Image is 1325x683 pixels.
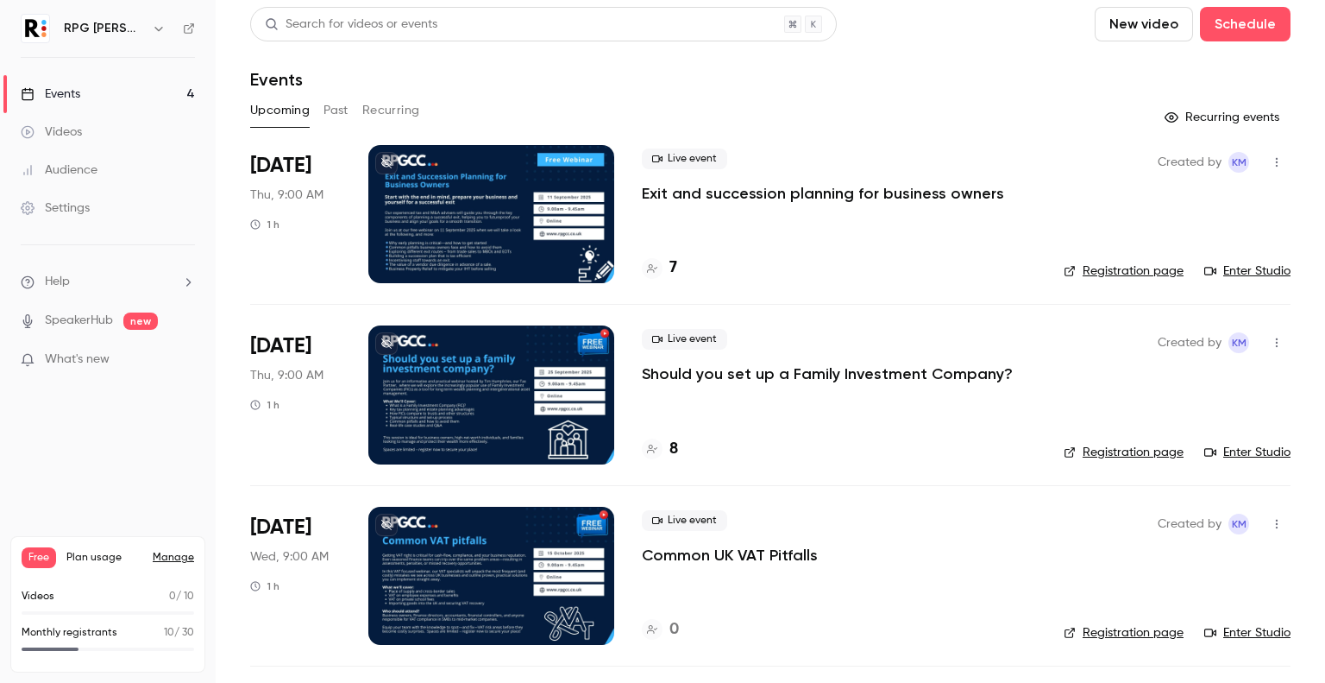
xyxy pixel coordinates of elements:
[669,256,677,280] h4: 7
[21,123,82,141] div: Videos
[250,507,341,645] div: Oct 15 Wed, 9:00 AM (Europe/London)
[164,625,194,641] p: / 30
[250,514,311,541] span: [DATE]
[642,510,727,531] span: Live event
[250,332,311,360] span: [DATE]
[1204,262,1290,280] a: Enter Studio
[1157,104,1290,131] button: Recurring events
[642,438,678,461] a: 8
[1232,152,1247,173] span: KM
[45,351,110,369] span: What's new
[323,97,349,124] button: Past
[250,398,279,412] div: 1 h
[642,545,818,566] a: Common UK VAT Pitfalls
[1232,332,1247,353] span: KM
[22,625,117,641] p: Monthly registrants
[21,85,80,103] div: Events
[1158,332,1221,353] span: Created by
[642,329,727,350] span: Live event
[169,589,194,604] p: / 10
[250,218,279,231] div: 1 h
[169,591,176,602] span: 0
[250,69,303,90] h1: Events
[1064,444,1184,461] a: Registration page
[66,551,142,565] span: Plan usage
[1228,514,1249,534] span: Kay Merryman
[1095,7,1193,41] button: New video
[642,618,679,642] a: 0
[642,364,1013,384] a: Should you set up a Family Investment Company?
[642,256,677,280] a: 7
[1232,514,1247,534] span: KM
[1158,152,1221,173] span: Created by
[1228,332,1249,353] span: Kay Merryman
[1204,444,1290,461] a: Enter Studio
[45,273,70,291] span: Help
[265,16,437,34] div: Search for videos or events
[22,15,49,42] img: RPG Crouch Chapman LLP
[22,589,54,604] p: Videos
[22,547,56,568] span: Free
[1228,152,1249,173] span: Kay Merryman
[45,312,113,330] a: SpeakerHub
[1204,624,1290,642] a: Enter Studio
[250,152,311,180] span: [DATE]
[1158,514,1221,534] span: Created by
[250,579,279,593] div: 1 h
[153,551,194,565] a: Manage
[164,628,174,638] span: 10
[250,367,323,384] span: Thu, 9:00 AM
[64,20,145,37] h6: RPG [PERSON_NAME] [PERSON_NAME] LLP
[1064,262,1184,280] a: Registration page
[362,97,420,124] button: Recurring
[250,97,310,124] button: Upcoming
[21,273,195,291] li: help-dropdown-opener
[1064,624,1184,642] a: Registration page
[1200,7,1290,41] button: Schedule
[21,161,97,179] div: Audience
[250,548,329,566] span: Wed, 9:00 AM
[250,145,341,283] div: Sep 11 Thu, 9:00 AM (Europe/London)
[642,183,1004,204] a: Exit and succession planning for business owners
[250,326,341,464] div: Sep 25 Thu, 9:00 AM (Europe/London)
[669,618,679,642] h4: 0
[174,352,195,368] iframe: Noticeable Trigger
[123,313,158,330] span: new
[250,187,323,204] span: Thu, 9:00 AM
[669,438,678,461] h4: 8
[21,199,90,217] div: Settings
[642,149,727,169] span: Live event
